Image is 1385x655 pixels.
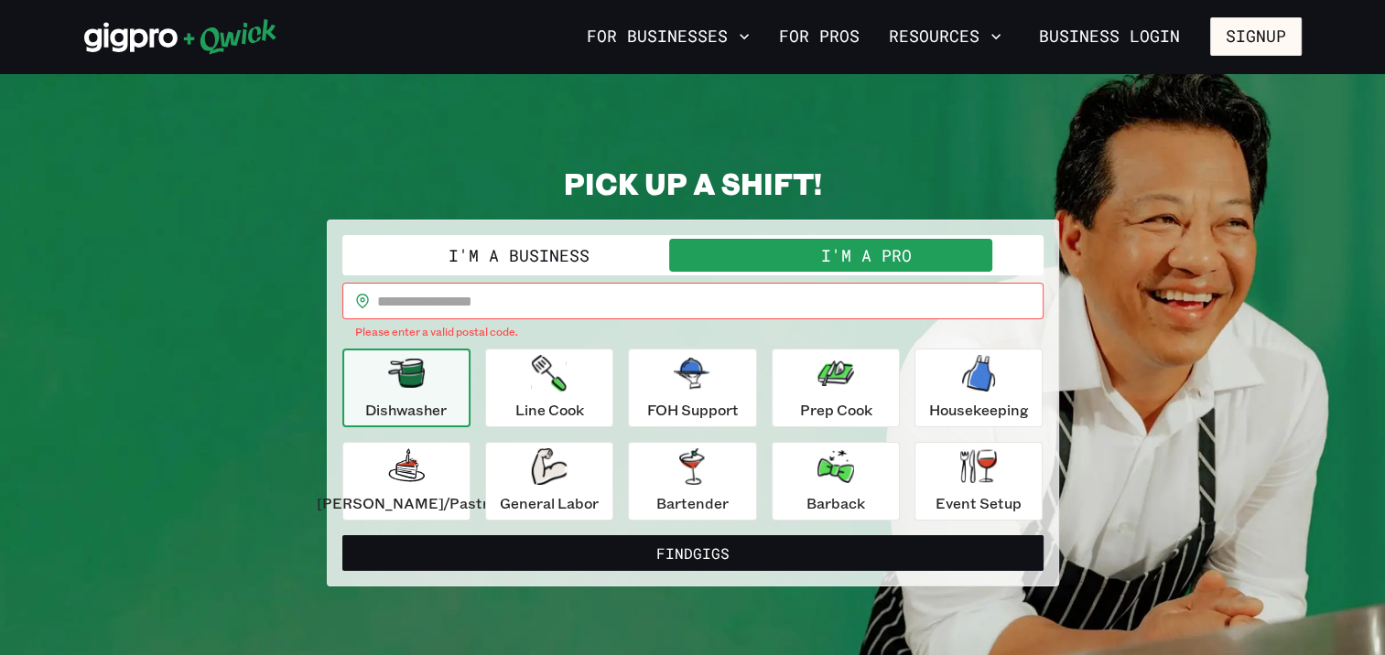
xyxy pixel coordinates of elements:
[656,492,729,514] p: Bartender
[772,349,900,427] button: Prep Cook
[365,399,447,421] p: Dishwasher
[342,349,471,427] button: Dishwasher
[693,239,1040,272] button: I'm a Pro
[1023,17,1196,56] a: Business Login
[342,442,471,521] button: [PERSON_NAME]/Pastry
[1210,17,1302,56] button: Signup
[355,323,1031,341] p: Please enter a valid postal code.
[936,492,1022,514] p: Event Setup
[882,21,1009,52] button: Resources
[485,349,613,427] button: Line Cook
[772,21,867,52] a: For Pros
[929,399,1029,421] p: Housekeeping
[317,492,496,514] p: [PERSON_NAME]/Pastry
[799,399,871,421] p: Prep Cook
[914,349,1043,427] button: Housekeeping
[646,399,738,421] p: FOH Support
[327,165,1059,201] h2: PICK UP A SHIFT!
[628,442,756,521] button: Bartender
[485,442,613,521] button: General Labor
[515,399,584,421] p: Line Cook
[346,239,693,272] button: I'm a Business
[500,492,599,514] p: General Labor
[628,349,756,427] button: FOH Support
[579,21,757,52] button: For Businesses
[806,492,865,514] p: Barback
[342,535,1044,572] button: FindGigs
[914,442,1043,521] button: Event Setup
[772,442,900,521] button: Barback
